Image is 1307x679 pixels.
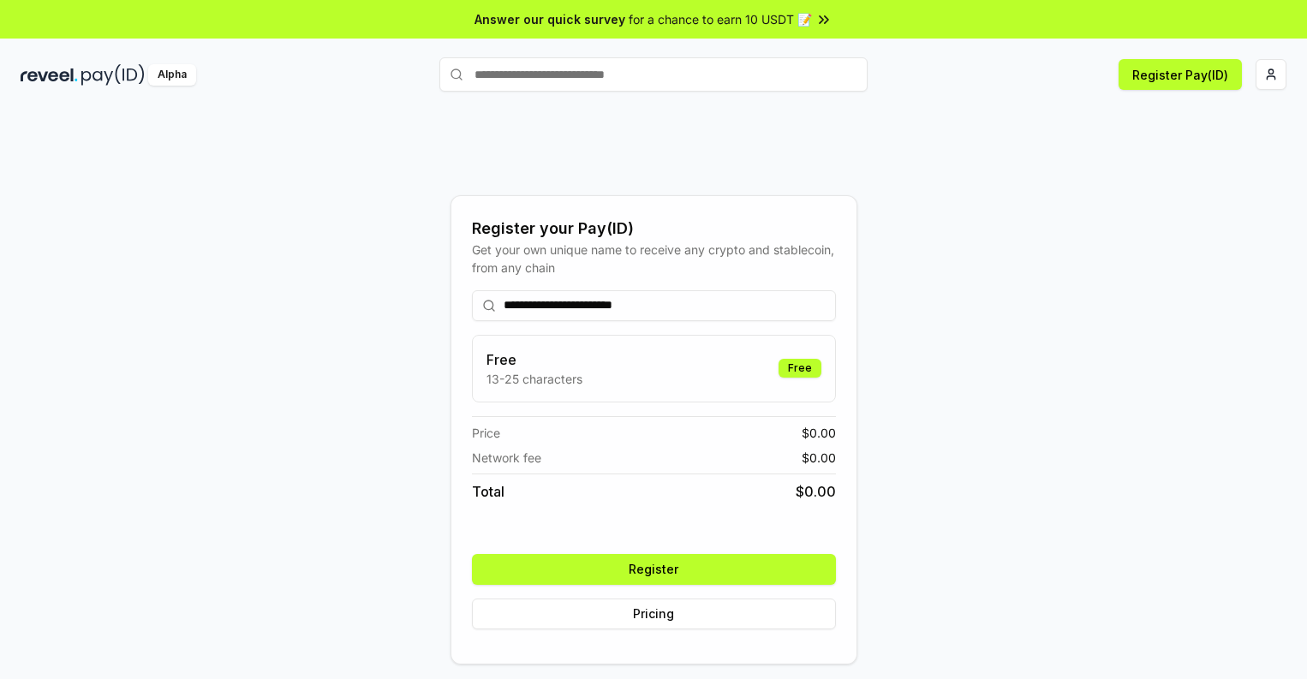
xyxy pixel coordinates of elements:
[802,424,836,442] span: $ 0.00
[21,64,78,86] img: reveel_dark
[779,359,821,378] div: Free
[796,481,836,502] span: $ 0.00
[148,64,196,86] div: Alpha
[81,64,145,86] img: pay_id
[1119,59,1242,90] button: Register Pay(ID)
[472,217,836,241] div: Register your Pay(ID)
[486,349,582,370] h3: Free
[472,481,504,502] span: Total
[472,424,500,442] span: Price
[474,10,625,28] span: Answer our quick survey
[472,554,836,585] button: Register
[629,10,812,28] span: for a chance to earn 10 USDT 📝
[802,449,836,467] span: $ 0.00
[472,599,836,629] button: Pricing
[472,241,836,277] div: Get your own unique name to receive any crypto and stablecoin, from any chain
[486,370,582,388] p: 13-25 characters
[472,449,541,467] span: Network fee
